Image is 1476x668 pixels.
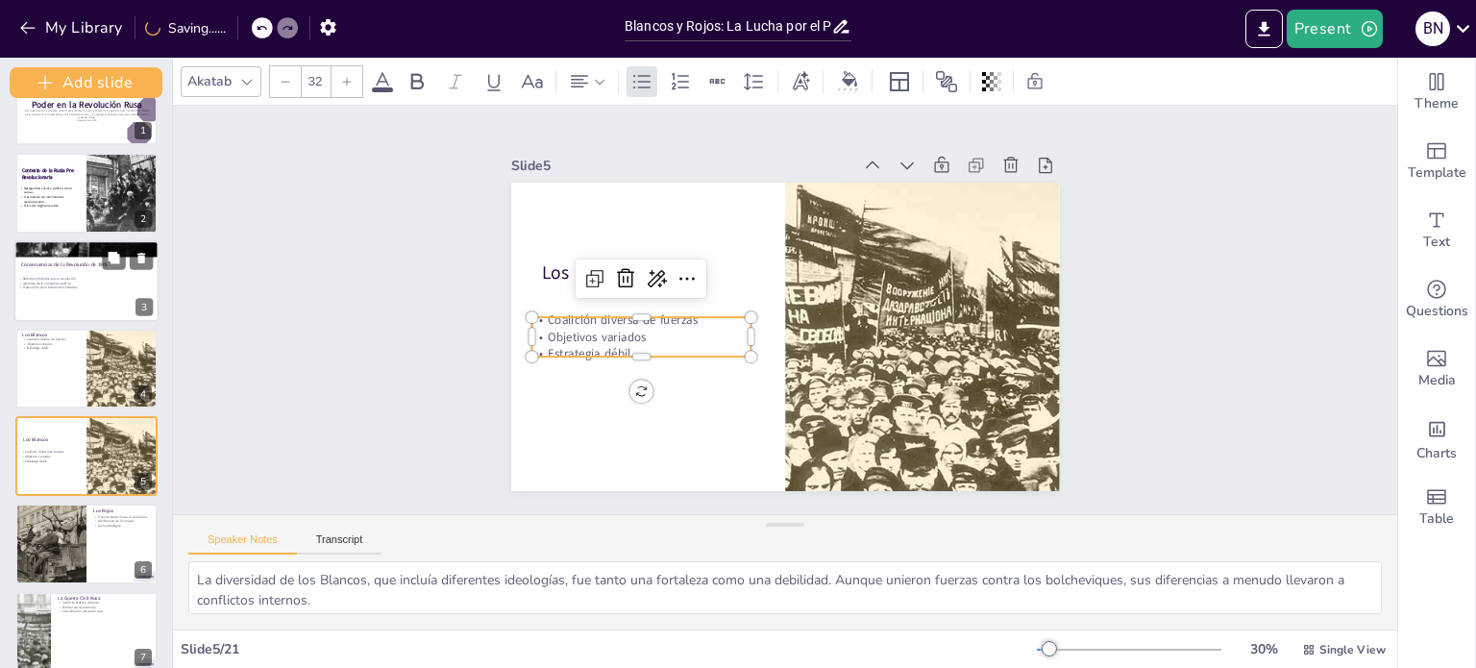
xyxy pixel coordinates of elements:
[15,153,158,233] div: 2
[1414,93,1459,114] span: Theme
[135,122,152,139] div: 1
[625,12,831,40] input: Insert title
[531,345,750,362] p: Estrategia débil
[297,533,382,555] button: Transcript
[1423,232,1450,253] span: Text
[1415,10,1450,48] button: B N
[184,68,235,94] div: Akatab
[1287,10,1383,48] button: Present
[1398,404,1475,473] div: Add charts and graphs
[22,342,79,347] p: Objetivos variados
[22,167,75,181] strong: Contexto de la Rusia Pre-Revolucionaria
[135,298,153,315] div: 3
[1398,334,1475,404] div: Add images, graphics, shapes or video
[23,109,151,118] p: Este trabajo explora la compleja dinámica entre los Blancos y los Rojos durante la Revolución Rus...
[188,561,1382,614] textarea: La diversidad de los Blancos, que incluía diferentes ideologías, fue tanto una fortaleza como una...
[21,260,152,267] p: Consecuencias de la Revolución de 1905
[188,533,297,555] button: Speaker Notes
[135,473,152,490] div: 5
[14,240,160,322] div: 3
[24,204,59,209] span: Crisis del régimen zarista
[58,609,150,614] p: Consolidación del poder rojo
[21,454,78,458] p: Objetivos variados
[21,458,78,463] p: Estrategia débil
[1415,12,1450,46] div: B N
[181,640,1037,658] div: Slide 5 / 21
[93,514,150,519] p: Transformación hacia el socialismo
[1398,196,1475,265] div: Add text boxes
[58,605,150,609] p: División social profunda
[935,70,958,93] span: Position
[511,157,852,175] div: Slide 5
[135,385,152,403] div: 4
[1406,301,1468,322] span: Questions
[93,523,150,528] p: Lucha ideológica
[21,450,78,455] p: Coalición diversa de fuerzas
[18,280,149,285] p: Aumento de la conciencia política
[15,504,158,583] div: 6
[93,519,150,524] p: Movilización de las masas
[1245,10,1283,48] button: Export to PowerPoint
[135,649,152,666] div: 7
[1398,58,1475,127] div: Change the overall theme
[22,346,79,351] p: Estrategia débil
[102,246,125,269] button: Duplicate Slide
[1241,640,1287,658] div: 30 %
[24,186,72,194] span: Desigualdad social y política como causas
[14,12,131,43] button: My Library
[1418,370,1456,391] span: Media
[15,65,158,145] div: 1
[24,194,64,203] span: Crecimiento de movimientos revolucionarios
[884,66,915,97] div: Layout
[1416,443,1457,464] span: Charts
[23,436,80,443] p: Los Blancos
[1398,265,1475,334] div: Get real-time input from your audience
[22,337,79,342] p: Coalición diversa de fuerzas
[1398,127,1475,196] div: Add ready made slides
[541,260,760,285] p: Los Blancos
[93,507,150,514] p: Los Rojos
[835,71,864,91] div: Background color
[23,118,151,121] p: Generated with [URL]
[531,311,750,329] p: Coalición diversa de fuerzas
[58,595,150,602] p: La Guerra Civil Rusa
[22,332,79,338] p: Los Blancos
[10,67,162,98] button: Add slide
[15,329,158,408] div: 4
[130,246,153,269] button: Delete Slide
[786,66,815,97] div: Text effects
[15,416,158,496] div: 5
[58,601,150,606] p: Conflicto brutal y violento
[135,561,152,579] div: 6
[18,285,149,289] p: Preparación para futuros movimientos
[1398,473,1475,542] div: Add a table
[1408,162,1466,184] span: Template
[1419,508,1454,530] span: Table
[24,87,150,111] strong: Blancos y Rojos: La Lucha por el Poder en la Revolución Rusa
[531,329,750,346] p: Objetivos variados
[18,276,149,281] p: Reformas limitadas tras la revolución
[145,19,226,37] div: Saving......
[1319,642,1386,657] span: Single View
[135,210,152,228] div: 2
